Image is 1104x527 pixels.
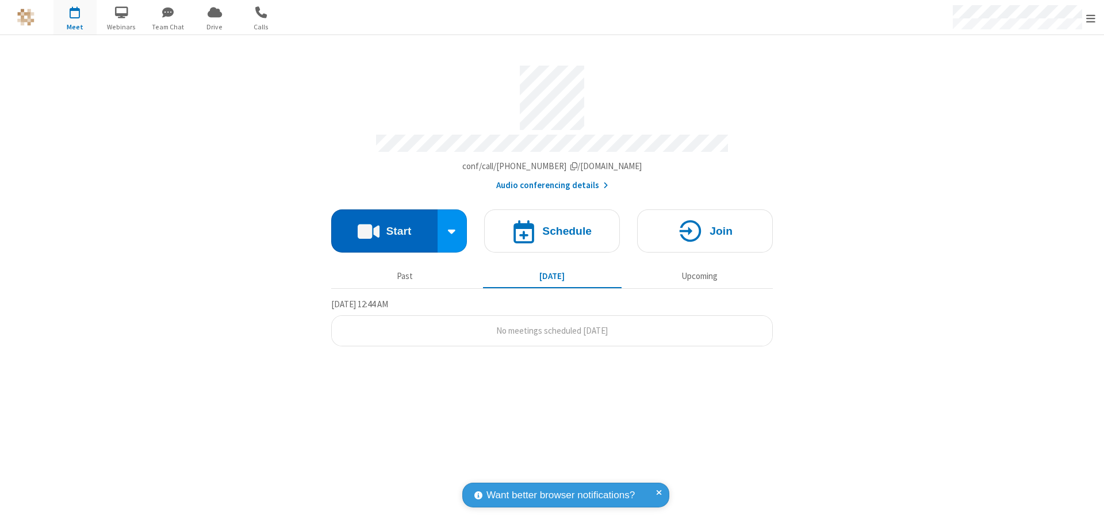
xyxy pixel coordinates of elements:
[637,209,773,253] button: Join
[331,299,388,310] span: [DATE] 12:44 AM
[331,297,773,347] section: Today's Meetings
[17,9,34,26] img: QA Selenium DO NOT DELETE OR CHANGE
[100,22,143,32] span: Webinars
[438,209,467,253] div: Start conference options
[710,226,733,236] h4: Join
[462,161,642,171] span: Copy my meeting room link
[486,488,635,503] span: Want better browser notifications?
[484,209,620,253] button: Schedule
[630,265,769,287] button: Upcoming
[240,22,283,32] span: Calls
[147,22,190,32] span: Team Chat
[496,179,608,192] button: Audio conferencing details
[386,226,411,236] h4: Start
[462,160,642,173] button: Copy my meeting room linkCopy my meeting room link
[336,265,474,287] button: Past
[331,209,438,253] button: Start
[542,226,592,236] h4: Schedule
[496,325,608,336] span: No meetings scheduled [DATE]
[331,57,773,192] section: Account details
[53,22,97,32] span: Meet
[483,265,622,287] button: [DATE]
[193,22,236,32] span: Drive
